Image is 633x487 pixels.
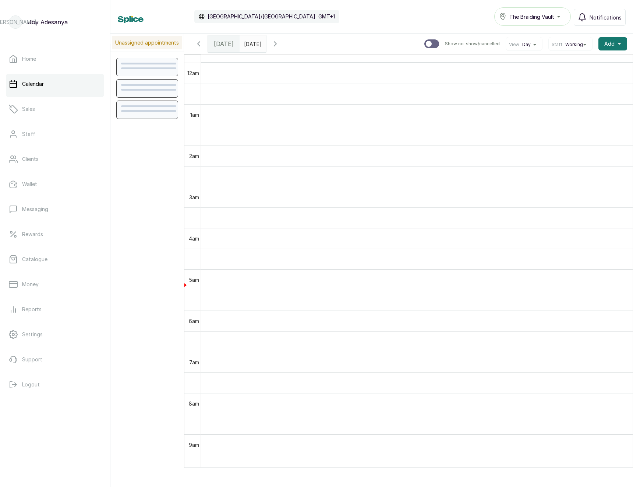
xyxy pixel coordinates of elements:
p: Rewards [22,231,43,238]
p: Show no-show/cancelled [445,41,500,47]
a: Staff [6,124,104,144]
a: Rewards [6,224,104,245]
button: StaffWorking [552,42,589,48]
a: Clients [6,149,104,169]
span: Day [522,42,531,48]
a: Reports [6,299,104,320]
div: 6am [187,317,201,325]
div: 3am [188,193,201,201]
p: Staff [22,130,35,138]
span: The Braiding Vault [509,13,554,21]
a: Sales [6,99,104,119]
a: Catalogue [6,249,104,270]
div: 4am [187,235,201,242]
p: Unassigned appointments [112,36,182,49]
a: Support [6,349,104,370]
p: Joy Adesanya [28,18,68,27]
a: Home [6,49,104,69]
span: [DATE] [214,39,234,48]
p: Money [22,281,39,288]
a: Wallet [6,174,104,195]
p: [GEOGRAPHIC_DATA]/[GEOGRAPHIC_DATA] [208,13,315,20]
div: 2am [188,152,201,160]
button: Notifications [574,9,626,26]
span: Add [604,40,615,48]
a: Settings [6,324,104,345]
p: Sales [22,105,35,113]
button: Add [598,37,627,50]
p: GMT+1 [318,13,335,20]
button: Logout [6,374,104,395]
div: 7am [188,358,201,366]
a: Money [6,274,104,295]
span: Notifications [590,14,622,21]
button: The Braiding Vault [494,7,571,26]
p: Messaging [22,206,48,213]
span: Staff [552,42,562,48]
button: ViewDay [509,42,539,48]
a: Calendar [6,74,104,94]
div: 8am [187,400,201,407]
p: Clients [22,155,39,163]
span: Working [565,42,583,48]
div: 1am [189,111,201,119]
div: [DATE] [208,35,240,52]
a: Messaging [6,199,104,220]
p: Home [22,55,36,63]
div: 5am [187,276,201,284]
p: Settings [22,331,43,338]
p: Support [22,356,42,363]
p: Logout [22,381,40,388]
p: Catalogue [22,256,47,263]
div: 9am [187,441,201,449]
span: View [509,42,519,48]
div: 12am [186,69,201,77]
p: Calendar [22,80,44,88]
p: Reports [22,306,42,313]
p: Wallet [22,181,37,188]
